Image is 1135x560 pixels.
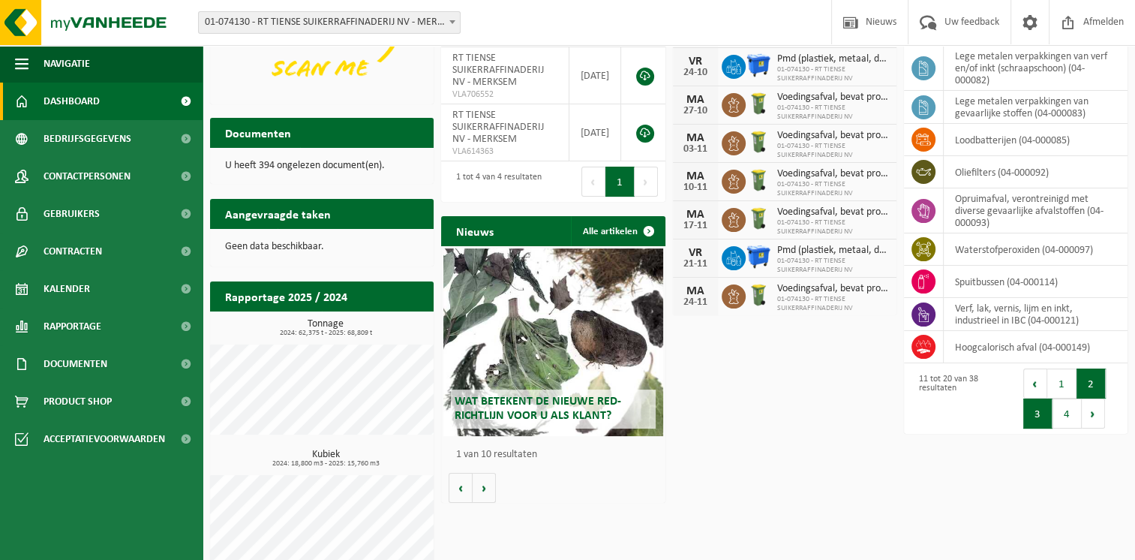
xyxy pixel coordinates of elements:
[777,257,889,275] span: 01-074130 - RT TIENSE SUIKERRAFFINADERIJ NV
[680,144,710,155] div: 03-11
[443,248,662,436] a: Wat betekent de nieuwe RED-richtlijn voor u als klant?
[944,266,1127,298] td: spuitbussen (04-000114)
[44,120,131,158] span: Bedrijfsgegevens
[1047,369,1076,399] button: 1
[605,167,635,197] button: 1
[777,92,889,104] span: Voedingsafval, bevat producten van dierlijke oorsprong, onverpakt, categorie 3
[680,182,710,193] div: 10-11
[777,218,889,236] span: 01-074130 - RT TIENSE SUIKERRAFFINADERIJ NV
[680,94,710,106] div: MA
[581,167,605,197] button: Previous
[746,53,771,78] img: WB-1100-HPE-BE-01
[777,180,889,198] span: 01-074130 - RT TIENSE SUIKERRAFFINADERIJ NV
[777,142,889,160] span: 01-074130 - RT TIENSE SUIKERRAFFINADERIJ NV
[1076,369,1106,399] button: 2
[944,331,1127,363] td: hoogcalorisch afval (04-000149)
[1023,369,1047,399] button: Previous
[944,156,1127,188] td: oliefilters (04-000092)
[452,89,557,101] span: VLA706552
[449,473,473,503] button: Vorige
[746,206,771,231] img: WB-0140-HPE-GN-50
[198,11,461,34] span: 01-074130 - RT TIENSE SUIKERRAFFINADERIJ NV - MERKSEM
[44,233,102,270] span: Contracten
[199,12,460,33] span: 01-074130 - RT TIENSE SUIKERRAFFINADERIJ NV - MERKSEM
[225,242,419,252] p: Geen data beschikbaar.
[680,297,710,308] div: 24-11
[777,65,889,83] span: 01-074130 - RT TIENSE SUIKERRAFFINADERIJ NV
[1023,399,1052,429] button: 3
[569,47,621,104] td: [DATE]
[452,53,544,88] span: RT TIENSE SUIKERRAFFINADERIJ NV - MERKSEM
[777,168,889,180] span: Voedingsafval, bevat producten van dierlijke oorsprong, onverpakt, categorie 3
[1082,399,1105,429] button: Next
[746,244,771,269] img: WB-1100-HPE-BE-01
[210,199,346,228] h2: Aangevraagde taken
[746,282,771,308] img: WB-0140-HPE-GN-50
[44,345,107,383] span: Documenten
[569,104,621,161] td: [DATE]
[777,283,889,295] span: Voedingsafval, bevat producten van dierlijke oorsprong, onverpakt, categorie 3
[746,129,771,155] img: WB-0140-HPE-GN-50
[777,53,889,65] span: Pmd (plastiek, metaal, drankkartons) (bedrijven)
[456,450,657,460] p: 1 van 10 resultaten
[680,221,710,231] div: 17-11
[452,110,544,145] span: RT TIENSE SUIKERRAFFINADERIJ NV - MERKSEM
[680,56,710,68] div: VR
[571,216,664,246] a: Alle artikelen
[225,161,419,171] p: U heeft 394 ongelezen document(en).
[777,245,889,257] span: Pmd (plastiek, metaal, drankkartons) (bedrijven)
[452,146,557,158] span: VLA614363
[44,420,165,458] span: Acceptatievoorwaarden
[449,165,542,198] div: 1 tot 4 van 4 resultaten
[44,270,90,308] span: Kalender
[777,295,889,313] span: 01-074130 - RT TIENSE SUIKERRAFFINADERIJ NV
[44,45,90,83] span: Navigatie
[218,319,434,337] h3: Tonnage
[210,118,306,147] h2: Documenten
[680,259,710,269] div: 21-11
[746,167,771,193] img: WB-0140-HPE-GN-50
[680,285,710,297] div: MA
[680,132,710,144] div: MA
[777,206,889,218] span: Voedingsafval, bevat producten van dierlijke oorsprong, onverpakt, categorie 3
[746,91,771,116] img: WB-0140-HPE-GN-50
[44,383,112,420] span: Product Shop
[944,91,1127,124] td: lege metalen verpakkingen van gevaarlijke stoffen (04-000083)
[322,311,432,341] a: Bekijk rapportage
[680,170,710,182] div: MA
[210,282,362,311] h2: Rapportage 2025 / 2024
[944,46,1127,91] td: lege metalen verpakkingen van verf en/of inkt (schraapschoon) (04-000082)
[680,209,710,221] div: MA
[944,298,1127,331] td: verf, lak, vernis, lijm en inkt, industrieel in IBC (04-000121)
[218,450,434,468] h3: Kubiek
[44,308,101,345] span: Rapportage
[680,68,710,78] div: 24-10
[1052,399,1082,429] button: 4
[44,83,100,120] span: Dashboard
[441,216,509,245] h2: Nieuws
[635,167,658,197] button: Next
[777,130,889,142] span: Voedingsafval, bevat producten van dierlijke oorsprong, onverpakt, categorie 3
[944,124,1127,156] td: loodbatterijen (04-000085)
[680,106,710,116] div: 27-10
[455,396,621,422] span: Wat betekent de nieuwe RED-richtlijn voor u als klant?
[44,158,131,195] span: Contactpersonen
[218,460,434,468] span: 2024: 18,800 m3 - 2025: 15,760 m3
[944,188,1127,233] td: opruimafval, verontreinigd met diverse gevaarlijke afvalstoffen (04-000093)
[218,330,434,337] span: 2024: 62,375 t - 2025: 68,809 t
[777,104,889,122] span: 01-074130 - RT TIENSE SUIKERRAFFINADERIJ NV
[44,195,100,233] span: Gebruikers
[944,233,1127,266] td: Waterstofperoxiden (04-000097)
[911,367,1008,430] div: 11 tot 20 van 38 resultaten
[473,473,496,503] button: Volgende
[680,247,710,259] div: VR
